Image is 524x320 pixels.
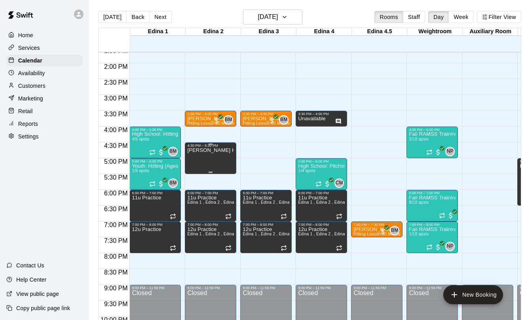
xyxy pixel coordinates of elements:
[298,200,366,204] span: Edina 1 , Edina 2 , Edina 3 , Edina 4
[353,232,402,236] span: Hitting Lesson-30 Minutes
[445,242,455,251] div: Nick Pinkelman
[6,80,83,92] a: Customers
[409,137,428,141] span: 2/10 spots filled
[130,28,186,36] div: Edina 1
[434,243,442,251] span: All customers have paid
[102,206,130,212] span: 6:30 PM
[240,190,292,222] div: 6:00 PM – 7:00 PM: 11u Practice
[353,223,400,227] div: 7:00 PM – 7:30 PM
[102,111,130,117] span: 3:30 PM
[447,212,455,220] span: All customers have paid
[403,11,425,23] button: Staff
[149,11,171,23] button: Next
[240,222,292,253] div: 7:00 PM – 8:00 PM: 12u Practice
[298,232,366,236] span: Edina 1 , Edina 2 , Edina 3 , Edina 4
[102,285,130,292] span: 9:00 PM
[243,223,289,227] div: 7:00 PM – 8:00 PM
[157,148,165,156] span: All customers have paid
[6,131,83,142] a: Settings
[409,128,456,132] div: 4:00 PM – 5:00 PM
[225,245,232,251] span: Recurring event
[132,223,178,227] div: 7:00 PM – 8:00 PM
[129,222,181,253] div: 7:00 PM – 8:00 PM: 12u Practice
[185,222,236,253] div: 7:00 PM – 8:00 PM: 12u Practice
[6,42,83,54] a: Services
[243,112,289,116] div: 3:30 PM – 4:00 PM
[168,147,178,156] div: Brett Milazzo
[240,111,292,127] div: 3:30 PM – 4:00 PM: Hitting Lesson-30 Minutes
[102,174,130,181] span: 5:30 PM
[390,226,399,235] div: Brett Milazzo
[241,28,296,36] div: Edina 3
[336,245,342,251] span: Recurring event
[170,213,176,220] span: Recurring event
[315,181,322,187] span: Recurring event
[298,286,345,290] div: 9:00 PM – 11:59 PM
[187,286,234,290] div: 9:00 PM – 11:59 PM
[374,11,403,23] button: Rooms
[227,115,233,125] span: Brett Milazzo
[268,117,276,125] span: All customers have paid
[243,286,289,290] div: 9:00 PM – 11:59 PM
[225,116,232,124] span: BM
[406,190,458,222] div: 6:00 PM – 7:00 PM: Fall RAMSS Training
[298,191,345,195] div: 6:00 PM – 7:00 PM
[102,190,130,197] span: 6:00 PM
[6,29,83,41] div: Home
[336,213,342,220] span: Recurring event
[298,112,345,116] div: 3:30 PM – 4:00 PM
[16,290,59,298] p: View public page
[16,261,44,269] p: Contact Us
[6,67,83,79] div: Availability
[18,44,40,52] p: Services
[296,190,347,222] div: 6:00 PM – 7:00 PM: 11u Practice
[448,147,455,156] span: Nick Pinkelman
[102,158,130,165] span: 5:00 PM
[243,232,311,236] span: Edina 1 , Edina 2 , Edina 3 , Edina 4
[279,115,289,125] div: Brett Milazzo
[185,111,236,127] div: 3:30 PM – 4:00 PM: Hitting Lesson-30 Minutes
[393,226,399,235] span: Brett Milazzo
[129,127,181,158] div: 4:00 PM – 5:00 PM: High School: Hitting (Ages 14U-18U)
[243,200,311,204] span: Edina 1 , Edina 2 , Edina 3 , Edina 4
[282,115,289,125] span: Brett Milazzo
[443,285,503,304] button: add
[353,286,400,290] div: 9:00 PM – 11:59 PM
[6,55,83,66] a: Calendar
[447,148,454,155] span: NP
[6,118,83,130] a: Reports
[463,28,518,36] div: Auxiliary Room
[171,178,178,188] span: Brett Milazzo
[102,79,130,86] span: 2:30 PM
[187,121,236,125] span: Hitting Lesson-30 Minutes
[439,212,445,219] span: Recurring event
[336,179,343,187] span: CM
[18,69,45,77] p: Availability
[18,95,43,102] p: Marketing
[132,169,149,173] span: 1/5 spots filled
[169,179,177,187] span: BM
[409,223,456,227] div: 7:00 PM – 8:00 PM
[18,31,33,39] p: Home
[102,253,130,260] span: 8:00 PM
[187,144,234,148] div: 4:30 PM – 5:30 PM
[409,200,428,204] span: 8/10 spots filled
[132,286,178,290] div: 9:00 PM – 11:59 PM
[186,28,241,36] div: Edina 2
[187,112,234,116] div: 3:30 PM – 4:00 PM
[296,158,347,190] div: 5:00 PM – 6:00 PM: High School: Pitching (Ages 14U-18U)
[6,105,83,117] a: Retail
[157,180,165,188] span: All customers have paid
[280,116,288,124] span: BM
[129,158,181,190] div: 5:00 PM – 6:00 PM: Youth: Hitting (Ages 9U-13U)
[102,142,130,149] span: 4:30 PM
[18,57,42,64] p: Calendar
[213,117,220,125] span: All customers have paid
[170,245,176,251] span: Recurring event
[224,115,233,125] div: Brett Milazzo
